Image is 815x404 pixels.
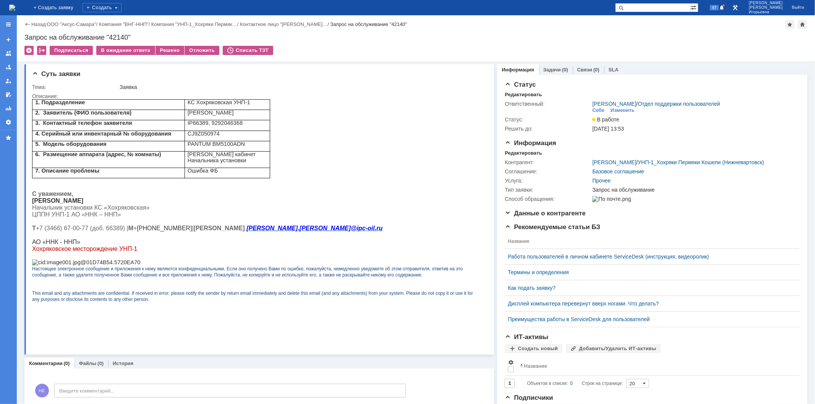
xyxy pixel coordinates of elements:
b: 4. Серийный или инвентарный № оборудования [3,31,139,37]
b: 5. Модель оборудования [3,42,74,48]
b: 3. Контактный телефон заявителя [3,21,100,27]
span: [PERSON_NAME] [214,126,266,132]
a: Контактное лицо "[PERSON_NAME]… [240,21,328,27]
span: Расширенный поиск [690,3,698,11]
p: 66389, 9292046368 [156,21,235,27]
span: 97 [710,5,719,10]
span: . [343,126,344,132]
span: @ [319,126,325,132]
b: [PERSON_NAME] [162,126,213,132]
a: Мои заявки [2,75,15,87]
a: [PERSON_NAME].[PERSON_NAME]@ipc-oil.ru [214,126,350,132]
div: Заявка [120,84,482,90]
span: ИТ-активы [505,333,548,341]
a: Термины и определения [508,269,791,275]
span: IP [156,21,161,27]
a: Отчеты [2,102,15,115]
a: Как подать заявку? [508,285,791,291]
th: Название [517,356,794,376]
a: Прочее [592,178,611,184]
span: Подписчики [505,394,553,401]
div: Удалить [24,46,34,55]
a: Файлы [79,360,96,366]
div: / [99,21,151,27]
div: (0) [593,67,600,73]
div: Редактировать [505,150,542,156]
div: (0) [97,360,104,366]
div: Запрос на обслуживание [592,187,795,193]
p: [PERSON_NAME] кабинет Начальника установки [156,52,235,64]
div: Тип заявки: [505,187,591,193]
span: [PERSON_NAME] [749,5,783,10]
p: [PERSON_NAME] [156,11,235,17]
div: Изменить [611,107,635,113]
a: Перейти на домашнюю страницу [9,5,15,11]
span: В работе [592,116,619,123]
div: Статус: [505,116,591,123]
a: Работа пользователей в личном кабинете ServiceDesk (инструкция, видеоролик) [508,254,791,260]
img: По почте.png [592,196,631,202]
a: Назад [31,21,45,27]
b: 7. Описание проблемы [3,68,67,74]
div: / [592,159,764,165]
div: Ответственный: [505,101,591,107]
div: | [45,21,47,27]
span: Информация [505,139,556,147]
a: Мои согласования [2,89,15,101]
div: / [592,101,720,107]
span: Настройки [508,359,514,365]
div: Себе [592,107,604,113]
span: [PHONE_NUMBER] [105,126,214,132]
a: [PERSON_NAME] [592,159,636,165]
a: ООО "Аксус-Самара" [47,21,96,27]
div: / [151,21,240,27]
span: [PERSON_NAME] [749,1,783,5]
div: Решить до: [505,126,591,132]
span: CJ9Z050974 [156,31,188,37]
b: 2. Заявитель (ФИО пользователя) [3,10,99,16]
span: PANTUM BM5100ADN [156,42,213,48]
div: Тема: [32,84,118,90]
span: | [160,126,214,132]
a: Дисплей компьютера перевернут вверх ногами. Что делать? [508,301,791,307]
a: [PERSON_NAME] [592,101,636,107]
div: Преимущества работы в ServiceDesk для пользователей [508,316,791,322]
div: Описание: [32,93,483,99]
i: Строк на странице: [527,379,623,388]
span: Данные о контрагенте [505,210,586,217]
span: Суть заявки [32,70,80,78]
p: КС Хохряковская УНП-1 [156,0,235,6]
div: Создать [83,3,122,12]
a: Компания "ВНГ-ННП" [99,21,149,27]
span: [PERSON_NAME] [267,126,319,132]
div: Контрагент: [505,159,591,165]
a: Заявки на командах [2,47,15,60]
a: Комментарии [29,360,63,366]
span: НЕ [35,384,49,398]
b: М [96,126,101,132]
div: / [47,21,99,27]
div: (0) [562,67,568,73]
span: Объектов в списке: [527,381,568,386]
a: Перейти в интерфейс администратора [731,3,740,12]
div: / [240,21,331,27]
span: - [334,126,335,132]
a: Компания "УНП-1_Хохряки Пермяк… [151,21,237,27]
b: 6. Размещение аппарата (адрес, № комнаты) [3,52,129,58]
span: oil [335,126,343,132]
div: Способ обращения: [505,196,591,202]
a: Задачи [543,67,561,73]
a: Базовое соглашение [592,168,644,175]
a: SLA [609,67,619,73]
a: УНП-1_Хохряки Пермяки Кошели (Нижневартовск) [638,159,764,165]
span: . [266,126,267,132]
a: Отдел поддержки пользователей [638,101,720,107]
span: Рекомендуемые статьи БЗ [505,223,600,231]
div: Добавить в избранное [785,20,794,29]
a: Информация [502,67,534,73]
p: Ошибка ФБ [156,69,235,75]
div: Работа с массовостью [37,46,46,55]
